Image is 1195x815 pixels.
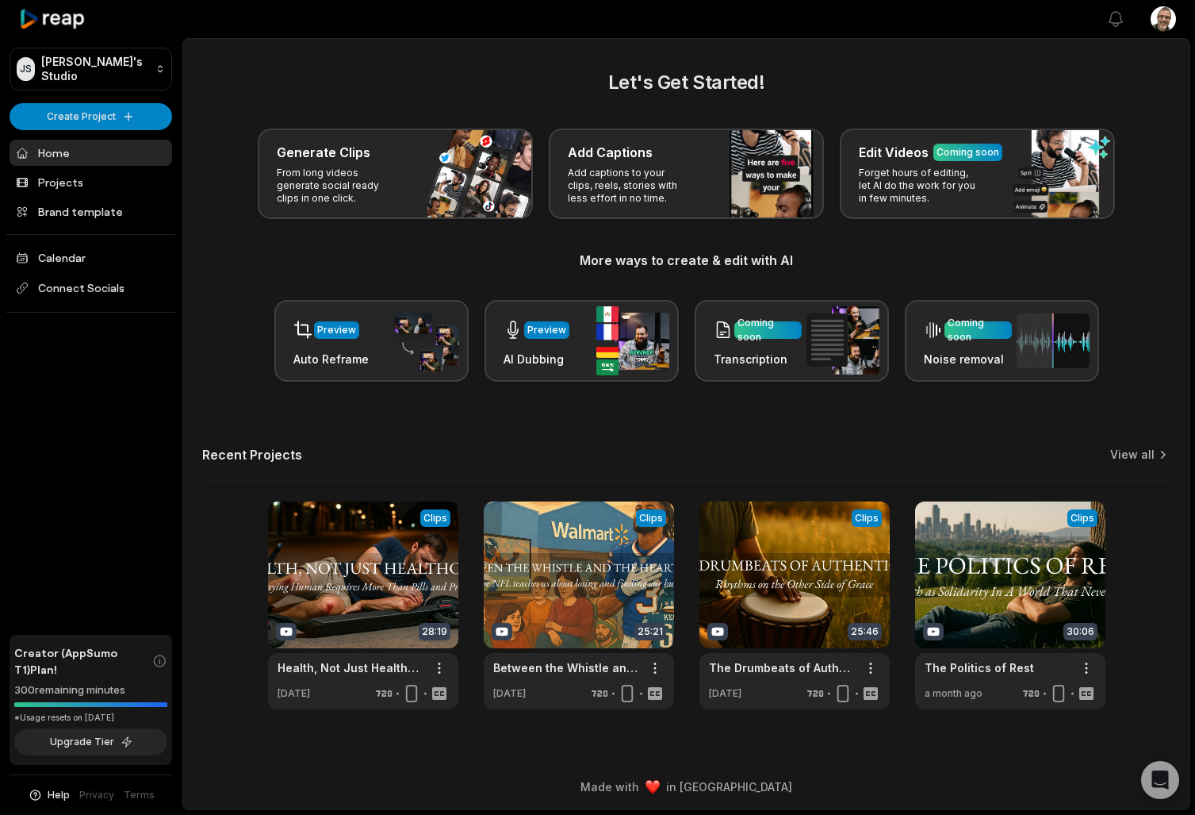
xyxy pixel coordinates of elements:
p: [PERSON_NAME]'s Studio [41,55,149,83]
a: Between the Whistle and the Heartbeat: What the NFL teaches us about losing and finding our humanity [493,659,639,676]
h3: Generate Clips [277,143,370,162]
h3: Edit Videos [859,143,929,162]
a: Brand template [10,198,172,225]
div: Coming soon [948,316,1009,344]
p: From long videos generate social ready clips in one click. [277,167,400,205]
h3: Add Captions [568,143,653,162]
a: The Drumbeats of Authenticity: Rhythms on the Other Side of Grace [709,659,855,676]
div: Open Intercom Messenger [1141,761,1179,799]
h3: Noise removal [924,351,1012,367]
a: Privacy [79,788,114,802]
img: auto_reframe.png [386,310,459,372]
a: Home [10,140,172,166]
h3: More ways to create & edit with AI [202,251,1170,270]
span: Help [48,788,70,802]
img: ai_dubbing.png [596,306,669,375]
h2: Recent Projects [202,447,302,463]
img: transcription.png [806,306,879,375]
button: Help [28,788,70,802]
button: Create Project [10,103,172,130]
a: Terms [124,788,155,802]
img: noise_removal.png [1017,313,1090,368]
h3: Auto Reframe [293,351,369,367]
div: 300 remaining minutes [14,682,167,698]
div: Preview [527,323,566,337]
a: The Politics of Rest [925,659,1034,676]
div: Coming soon [936,145,999,160]
a: View all [1110,447,1155,463]
a: Calendar [10,244,172,271]
p: Add captions to your clips, reels, stories with less effort in no time. [568,167,691,205]
p: Forget hours of editing, let AI do the work for you in few minutes. [859,167,982,205]
img: heart emoji [645,780,660,794]
div: Made with in [GEOGRAPHIC_DATA] [197,778,1175,795]
h2: Let's Get Started! [202,68,1170,97]
span: Creator (AppSumo T1) Plan! [14,644,152,678]
a: Projects [10,169,172,195]
div: JS [17,57,35,81]
div: Preview [317,323,356,337]
div: *Usage resets on [DATE] [14,712,167,724]
a: Health, Not Just Healthcare: Why Staying Human Requires More Than Pills and Premiums [278,659,423,676]
h3: AI Dubbing [504,351,569,367]
h3: Transcription [714,351,802,367]
div: Coming soon [737,316,799,344]
button: Upgrade Tier [14,729,167,755]
span: Connect Socials [10,274,172,302]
